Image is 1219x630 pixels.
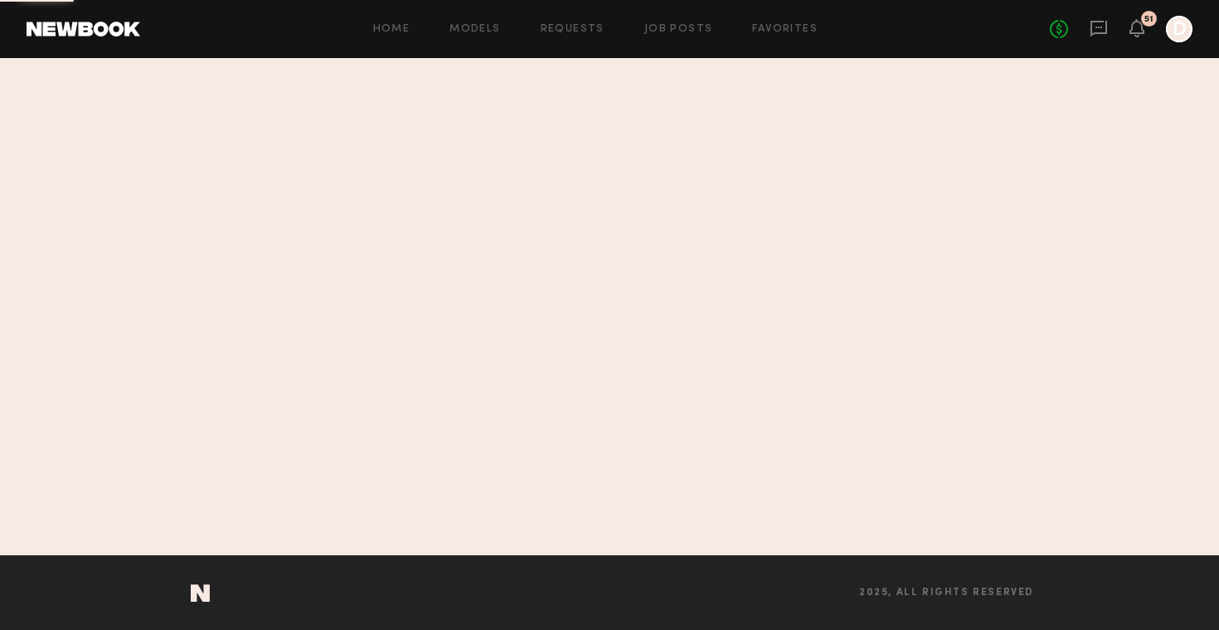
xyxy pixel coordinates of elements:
a: Models [449,24,500,35]
a: Favorites [752,24,818,35]
a: Job Posts [644,24,713,35]
a: Requests [541,24,605,35]
span: 2025, all rights reserved [859,588,1034,598]
div: 51 [1144,15,1153,24]
a: Home [373,24,410,35]
a: D [1166,16,1192,42]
